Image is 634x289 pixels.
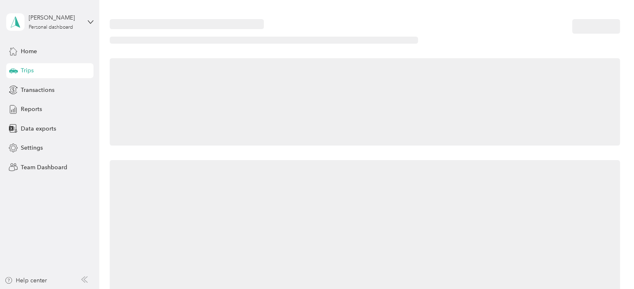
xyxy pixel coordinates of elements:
span: Transactions [21,86,54,94]
span: Settings [21,143,43,152]
div: [PERSON_NAME] [29,13,81,22]
div: Personal dashboard [29,25,73,30]
span: Team Dashboard [21,163,67,172]
iframe: Everlance-gr Chat Button Frame [587,242,634,289]
span: Home [21,47,37,56]
span: Trips [21,66,34,75]
button: Help center [5,276,47,285]
span: Data exports [21,124,56,133]
span: Reports [21,105,42,114]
